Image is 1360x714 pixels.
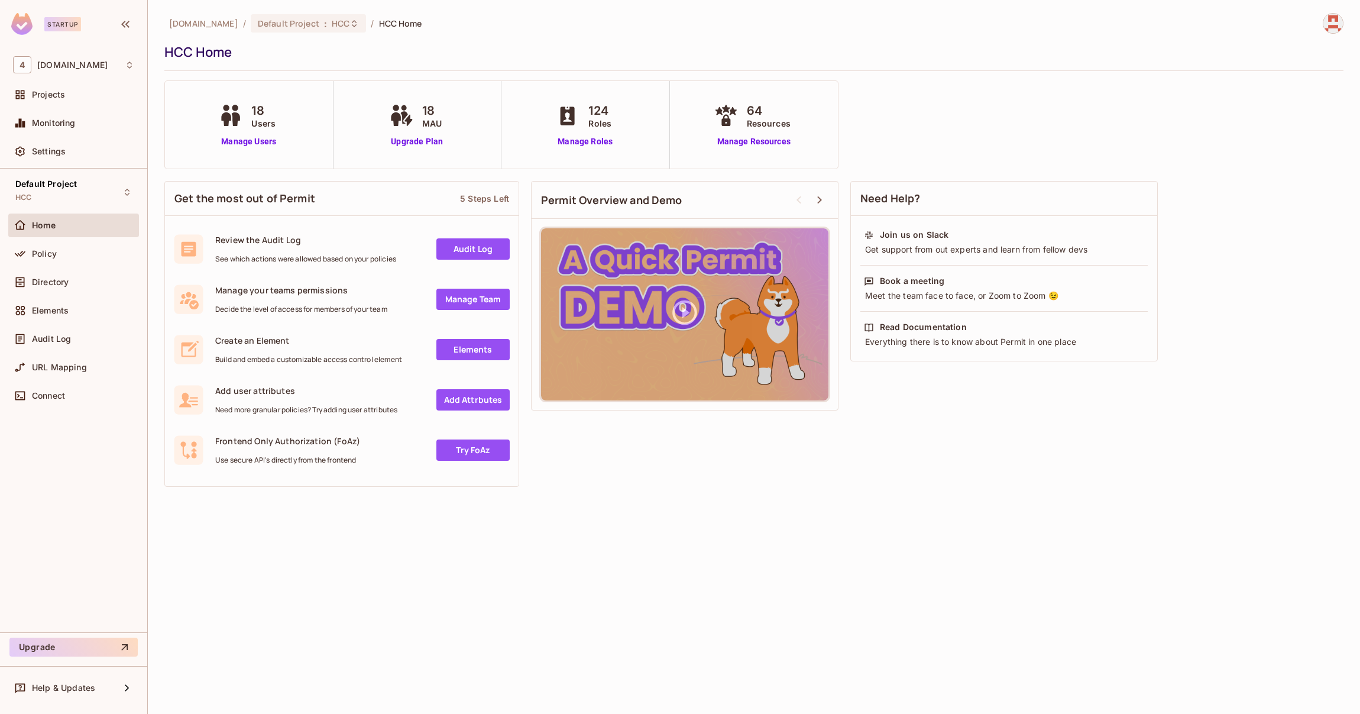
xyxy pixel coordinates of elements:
div: Read Documentation [880,321,967,333]
span: HCC Home [379,18,422,29]
a: Manage Users [216,135,281,148]
span: Create an Element [215,335,402,346]
li: / [243,18,246,29]
img: abrar.gohar@46labs.com [1323,14,1343,33]
span: HCC [15,193,31,202]
span: URL Mapping [32,363,87,372]
span: Build and embed a customizable access control element [215,355,402,364]
span: Monitoring [32,118,76,128]
span: Need Help? [860,191,921,206]
div: HCC Home [164,43,1338,61]
span: Get the most out of Permit [174,191,315,206]
span: Manage your teams permissions [215,285,387,296]
span: Users [251,117,276,130]
span: MAU [422,117,442,130]
button: Upgrade [9,638,138,657]
a: Upgrade Plan [387,135,448,148]
span: Help & Updates [32,683,95,693]
a: Audit Log [436,238,510,260]
li: / [371,18,374,29]
div: Book a meeting [880,275,944,287]
a: Manage Team [436,289,510,310]
span: Settings [32,147,66,156]
span: Connect [32,391,65,400]
div: 5 Steps Left [460,193,509,204]
div: Everything there is to know about Permit in one place [864,336,1144,348]
span: Default Project [258,18,319,29]
span: Use secure API's directly from the frontend [215,455,360,465]
span: 18 [422,102,442,119]
span: Decide the level of access for members of your team [215,305,387,314]
span: 124 [588,102,611,119]
img: SReyMgAAAABJRU5ErkJggg== [11,13,33,35]
span: HCC [332,18,349,29]
span: Workspace: 46labs.com [37,60,108,70]
span: 18 [251,102,276,119]
span: Frontend Only Authorization (FoAz) [215,435,360,447]
span: Home [32,221,56,230]
a: Manage Resources [711,135,796,148]
span: Roles [588,117,611,130]
span: Add user attributes [215,385,397,396]
div: Startup [44,17,81,31]
a: Manage Roles [553,135,617,148]
span: Directory [32,277,69,287]
span: the active workspace [169,18,238,29]
span: See which actions were allowed based on your policies [215,254,396,264]
a: Add Attrbutes [436,389,510,411]
span: Default Project [15,179,77,189]
a: Elements [436,339,510,360]
div: Get support from out experts and learn from fellow devs [864,244,1144,256]
span: Need more granular policies? Try adding user attributes [215,405,397,415]
span: Resources [747,117,791,130]
span: 64 [747,102,791,119]
span: Elements [32,306,69,315]
span: Policy [32,249,57,259]
div: Meet the team face to face, or Zoom to Zoom 😉 [864,290,1144,302]
span: Projects [32,90,65,99]
span: Audit Log [32,334,71,344]
div: Join us on Slack [880,229,948,241]
span: Review the Audit Log [215,234,396,245]
a: Try FoAz [436,440,510,461]
span: : [323,19,328,28]
span: Permit Overview and Demo [541,193,682,208]
span: 4 [13,56,31,73]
